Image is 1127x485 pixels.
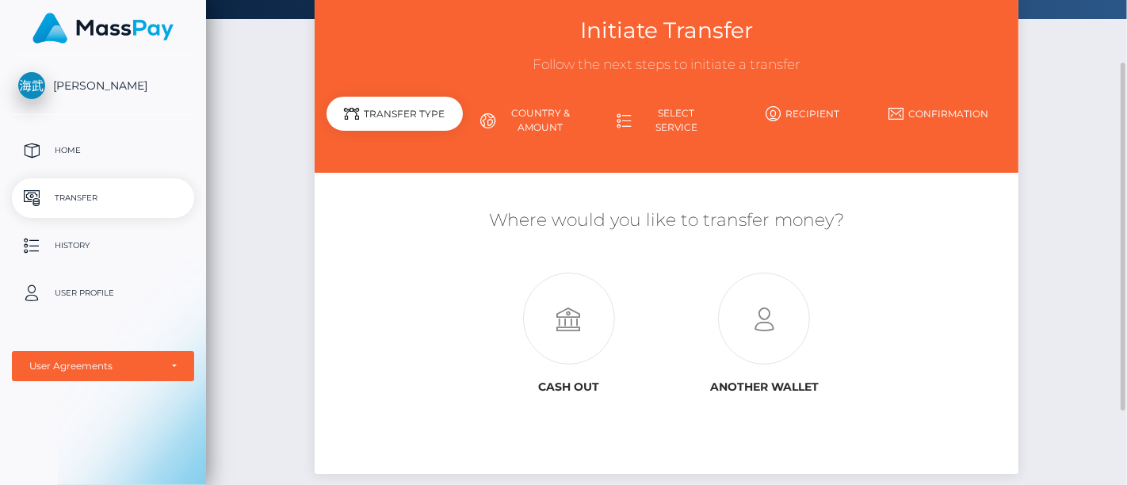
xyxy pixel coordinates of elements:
p: History [18,234,188,258]
p: Home [18,139,188,162]
a: Transfer [12,178,194,218]
button: User Agreements [12,351,194,381]
h5: Where would you like to transfer money? [327,208,1007,233]
a: Recipient [735,100,871,128]
a: Country & Amount [462,100,598,141]
a: Transfer Type [327,100,463,141]
a: Home [12,131,194,170]
div: User Agreements [29,360,159,372]
a: Confirmation [870,100,1007,128]
img: MassPay [32,13,174,44]
span: [PERSON_NAME] [12,78,194,93]
h6: Cash out [483,380,655,394]
a: History [12,226,194,265]
h6: Another wallet [678,380,850,394]
a: Select Service [598,100,735,141]
p: User Profile [18,281,188,305]
h3: Follow the next steps to initiate a transfer [327,55,1007,74]
p: Transfer [18,186,188,210]
a: User Profile [12,273,194,313]
h3: Initiate Transfer [327,15,1007,46]
div: Transfer Type [327,97,463,131]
